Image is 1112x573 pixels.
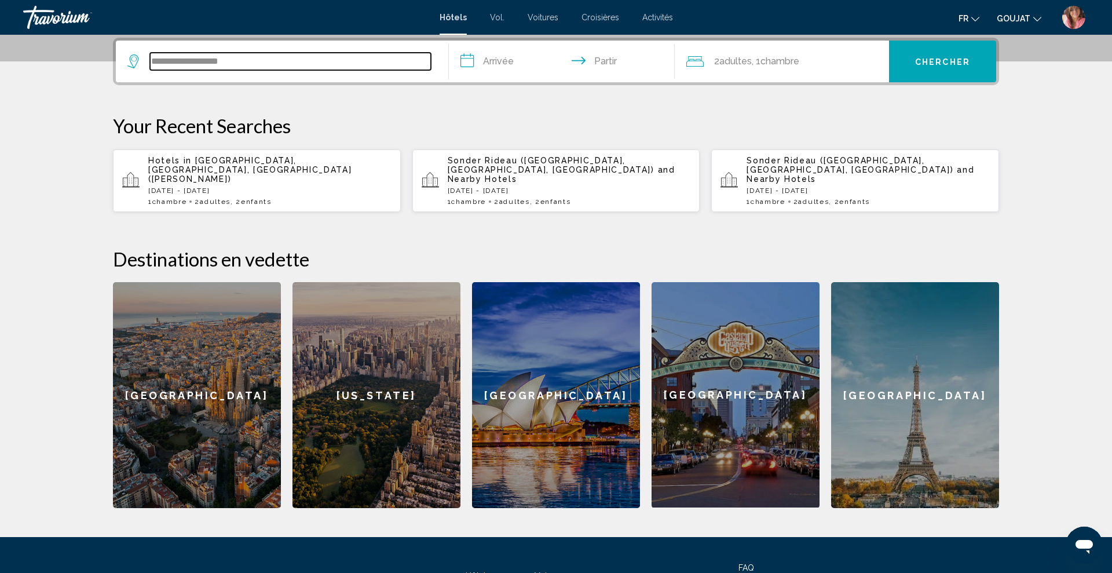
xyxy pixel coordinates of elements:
[747,156,953,174] span: Sonder Rideau ([GEOGRAPHIC_DATA], [GEOGRAPHIC_DATA], [GEOGRAPHIC_DATA])
[581,13,619,22] a: Croisières
[200,198,231,206] span: Adultes
[412,149,700,213] button: Sonder Rideau ([GEOGRAPHIC_DATA], [GEOGRAPHIC_DATA], [GEOGRAPHIC_DATA]) and Nearby Hotels[DATE] -...
[148,198,186,206] span: 1
[451,198,486,206] span: Chambre
[798,198,829,206] span: Adultes
[494,198,529,206] span: 2
[530,198,571,206] span: , 2
[231,198,272,206] span: , 2
[490,13,504,22] a: Vol.
[448,187,691,195] p: [DATE] - [DATE]
[839,198,870,206] span: Enfants
[1066,527,1103,564] iframe: Bouton de lancement de la fenêtre de messagerie
[195,198,230,206] span: 2
[915,57,970,67] font: Chercher
[148,156,192,165] span: Hotels in
[148,156,352,184] span: [GEOGRAPHIC_DATA], [GEOGRAPHIC_DATA], [GEOGRAPHIC_DATA] ([PERSON_NAME])
[714,56,719,67] font: 2
[751,198,785,206] span: Chambre
[652,282,820,508] a: [GEOGRAPHIC_DATA]
[997,14,1030,23] font: GOUJAT
[747,198,785,206] span: 1
[292,282,460,508] a: [US_STATE]
[959,10,979,27] button: Changer de langue
[719,56,752,67] font: adultes
[449,41,675,82] button: Dates d'arrivée et de départ
[760,56,799,67] font: Chambre
[23,6,428,29] a: Travorium
[889,41,996,82] button: Chercher
[642,13,673,22] a: Activités
[113,149,401,213] button: Hotels in [GEOGRAPHIC_DATA], [GEOGRAPHIC_DATA], [GEOGRAPHIC_DATA] ([PERSON_NAME])[DATE] - [DATE]1...
[831,282,999,508] a: [GEOGRAPHIC_DATA]
[747,165,974,184] span: and Nearby Hotels
[113,247,999,271] h2: Destinations en vedette
[711,149,999,213] button: Sonder Rideau ([GEOGRAPHIC_DATA], [GEOGRAPHIC_DATA], [GEOGRAPHIC_DATA]) and Nearby Hotels[DATE] -...
[747,187,990,195] p: [DATE] - [DATE]
[540,198,571,206] span: Enfants
[738,563,754,572] a: FAQ
[113,114,999,137] p: Your Recent Searches
[472,282,640,508] a: [GEOGRAPHIC_DATA]
[499,198,530,206] span: Adultes
[440,13,467,22] a: Hôtels
[448,198,486,206] span: 1
[448,156,654,174] span: Sonder Rideau ([GEOGRAPHIC_DATA], [GEOGRAPHIC_DATA], [GEOGRAPHIC_DATA])
[959,14,968,23] font: fr
[1062,6,1085,29] img: Z
[528,13,558,22] a: Voitures
[152,198,187,206] span: Chambre
[752,56,760,67] font: , 1
[148,187,392,195] p: [DATE] - [DATE]
[675,41,889,82] button: Voyageurs : 2 adultes, 0 enfants
[997,10,1041,27] button: Changer de devise
[448,165,675,184] span: and Nearby Hotels
[116,41,996,82] div: Widget de recherche
[829,198,870,206] span: , 2
[1059,5,1089,30] button: Menu utilisateur
[793,198,829,206] span: 2
[241,198,272,206] span: Enfants
[113,282,281,508] a: [GEOGRAPHIC_DATA]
